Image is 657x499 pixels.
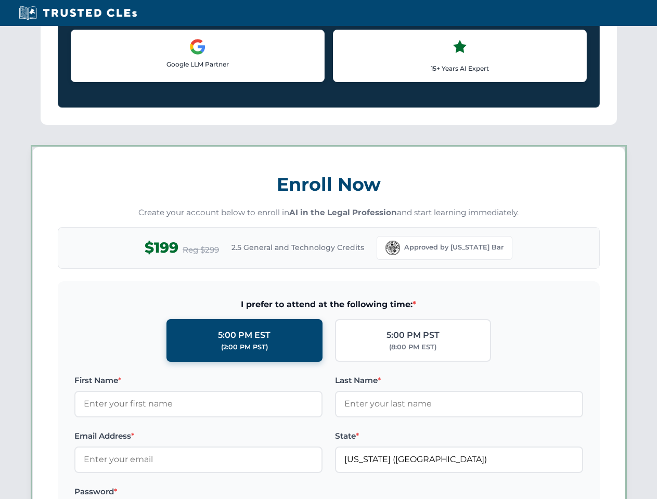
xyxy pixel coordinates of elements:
p: Google LLM Partner [80,59,316,69]
div: (8:00 PM EST) [389,342,436,352]
img: Trusted CLEs [16,5,140,21]
h3: Enroll Now [58,168,600,201]
img: Google [189,38,206,55]
input: Florida (FL) [335,447,583,472]
p: 15+ Years AI Expert [342,63,578,73]
div: 5:00 PM PST [387,329,440,342]
span: I prefer to attend at the following time: [74,298,583,311]
span: 2.5 General and Technology Credits [231,242,364,253]
label: State [335,430,583,442]
input: Enter your email [74,447,323,472]
img: Florida Bar [385,241,400,255]
span: Approved by [US_STATE] Bar [404,242,504,253]
label: Last Name [335,374,583,387]
label: Password [74,485,323,498]
span: Reg $299 [183,244,219,256]
input: Enter your last name [335,391,583,417]
label: First Name [74,374,323,387]
div: 5:00 PM EST [218,329,270,342]
div: (2:00 PM PST) [221,342,268,352]
p: Create your account below to enroll in and start learning immediately. [58,207,600,219]
input: Enter your first name [74,391,323,417]
label: Email Address [74,430,323,442]
span: $199 [145,236,178,259]
strong: AI in the Legal Profession [289,207,397,217]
